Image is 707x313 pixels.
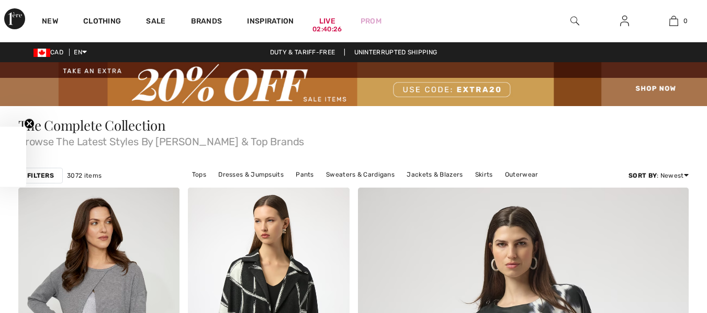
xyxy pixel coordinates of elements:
[641,235,697,261] iframe: Opens a widget where you can chat to one of our agents
[247,17,294,28] span: Inspiration
[683,16,688,26] span: 0
[620,15,629,27] img: My Info
[500,168,544,181] a: Outerwear
[74,49,87,56] span: EN
[401,168,468,181] a: Jackets & Blazers
[361,16,381,27] a: Prom
[24,118,35,129] button: Close teaser
[629,171,689,180] div: : Newest
[649,15,698,27] a: 0
[18,132,689,147] span: Browse The Latest Styles By [PERSON_NAME] & Top Brands
[470,168,498,181] a: Skirts
[321,168,400,181] a: Sweaters & Cardigans
[83,17,121,28] a: Clothing
[213,168,289,181] a: Dresses & Jumpsuits
[191,17,222,28] a: Brands
[187,168,211,181] a: Tops
[290,168,319,181] a: Pants
[67,171,102,180] span: 3072 items
[4,8,25,29] img: 1ère Avenue
[319,16,335,27] a: Live02:40:26
[629,172,657,179] strong: Sort By
[312,25,342,34] div: 02:40:26
[18,116,166,134] span: The Complete Collection
[27,171,54,180] strong: Filters
[612,15,637,28] a: Sign In
[42,17,58,28] a: New
[570,15,579,27] img: search the website
[33,49,50,57] img: Canadian Dollar
[146,17,165,28] a: Sale
[669,15,678,27] img: My Bag
[33,49,68,56] span: CAD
